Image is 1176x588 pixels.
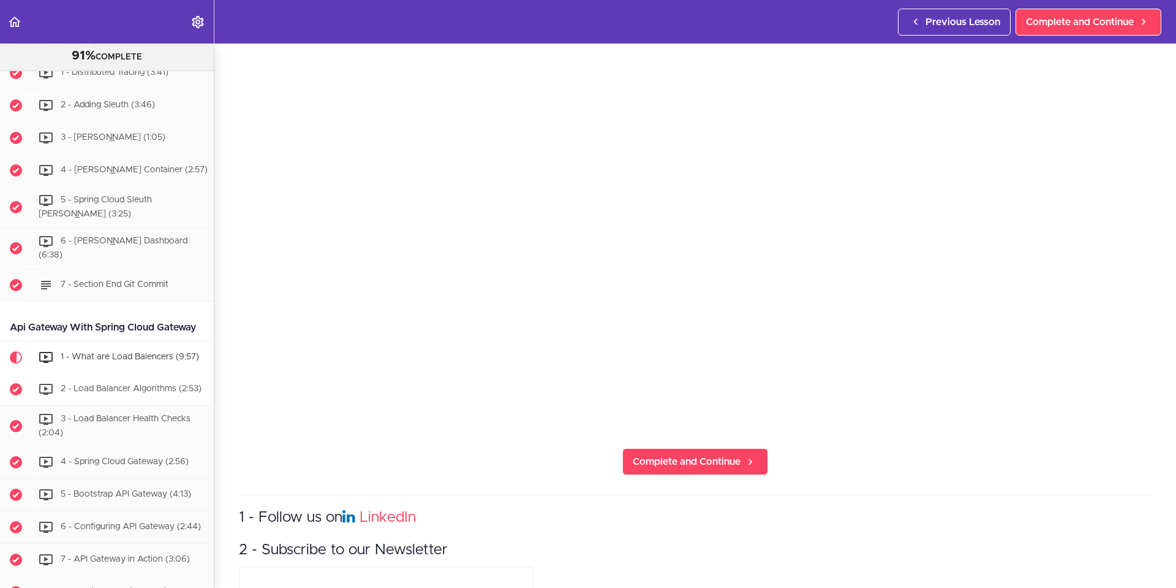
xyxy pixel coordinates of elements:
[239,508,1151,528] h3: 1 - Follow us on
[239,540,1151,560] h3: 2 - Subscribe to our Newsletter
[925,15,1000,29] span: Previous Lesson
[39,237,187,259] span: 6 - [PERSON_NAME] Dashboard (6:38)
[898,9,1011,36] a: Previous Lesson
[39,196,152,219] span: 5 - Spring Cloud Sleuth [PERSON_NAME] (3:25)
[61,101,155,110] span: 2 - Adding Sleuth (3:46)
[61,384,202,393] span: 2 - Load Balancer Algorithms (2:53)
[61,134,165,142] span: 3 - [PERSON_NAME] (1:05)
[7,15,22,29] svg: Back to course curriculum
[61,491,191,499] span: 5 - Bootstrap API Gateway (4:13)
[61,353,199,361] span: 1 - What are Load Balencers (9:57)
[61,280,168,289] span: 7 - Section End Git Commit
[15,48,198,64] div: COMPLETE
[61,458,189,467] span: 4 - Spring Cloud Gateway (2:56)
[72,50,96,62] span: 91%
[61,523,201,532] span: 6 - Configuring API Gateway (2:44)
[61,69,168,77] span: 1 - Distributed Tracing (3:41)
[360,510,416,525] a: LinkedIn
[190,15,205,29] svg: Settings Menu
[1026,15,1134,29] span: Complete and Continue
[61,556,190,564] span: 7 - API Gateway in Action (3:06)
[61,166,208,175] span: 4 - [PERSON_NAME] Container (2:57)
[39,414,190,437] span: 3 - Load Balancer Health Checks (2:04)
[1016,9,1161,36] a: Complete and Continue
